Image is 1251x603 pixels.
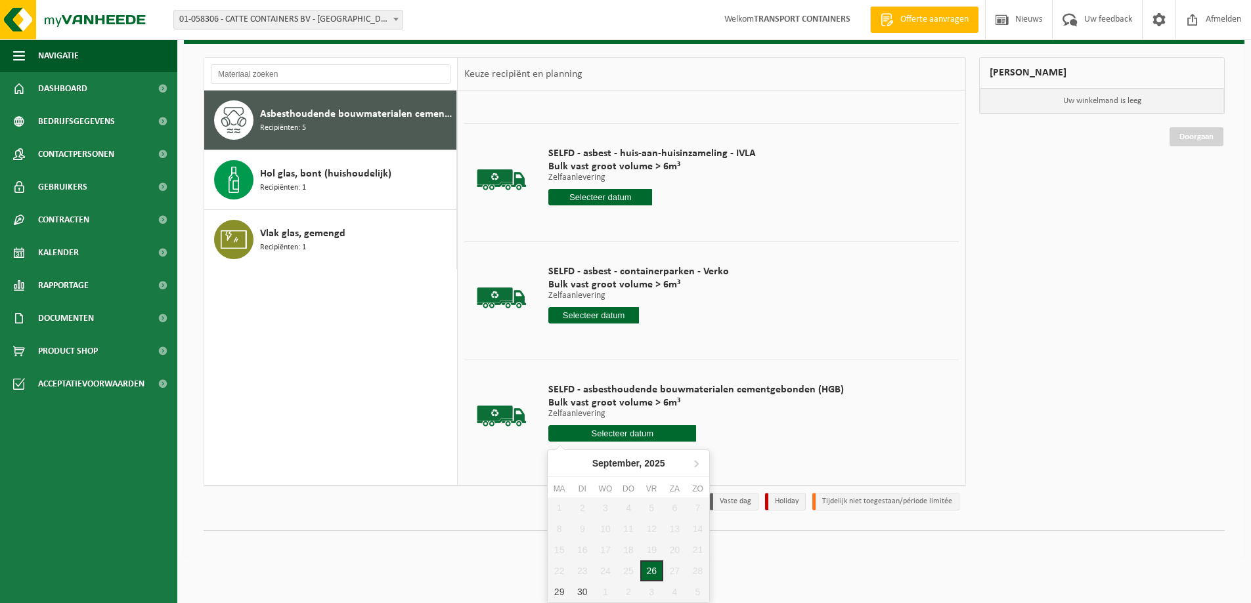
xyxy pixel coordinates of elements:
[548,396,844,409] span: Bulk vast groot volume > 6m³
[765,493,806,510] li: Holiday
[686,482,709,495] div: zo
[979,57,1225,89] div: [PERSON_NAME]
[38,72,87,105] span: Dashboard
[38,302,94,335] span: Documenten
[204,210,457,269] button: Vlak glas, gemengd Recipiënten: 1
[548,383,844,396] span: SELFD - asbesthoudende bouwmaterialen cementgebonden (HGB)
[204,150,457,210] button: Hol glas, bont (huishoudelijk) Recipiënten: 1
[548,278,729,291] span: Bulk vast groot volume > 6m³
[663,482,686,495] div: za
[174,10,403,29] span: 01-058306 - CATTE CONTAINERS BV - OUDENAARDE
[260,122,306,135] span: Recipiënten: 5
[571,581,594,602] div: 30
[640,581,663,602] div: 3
[897,13,972,26] span: Offerte aanvragen
[548,160,756,173] span: Bulk vast groot volume > 6m³
[548,482,571,495] div: ma
[211,64,450,84] input: Materiaal zoeken
[38,171,87,203] span: Gebruikers
[548,409,844,419] p: Zelfaanlevering
[1170,127,1223,146] a: Doorgaan
[980,89,1224,114] p: Uw winkelmand is leeg
[173,10,403,30] span: 01-058306 - CATTE CONTAINERS BV - OUDENAARDE
[640,560,663,581] div: 26
[812,493,959,510] li: Tijdelijk niet toegestaan/période limitée
[38,269,89,302] span: Rapportage
[548,581,571,602] div: 29
[644,459,665,468] i: 2025
[260,226,345,241] span: Vlak glas, gemengd
[587,453,670,474] div: September,
[38,105,115,138] span: Bedrijfsgegevens
[260,166,391,182] span: Hol glas, bont (huishoudelijk)
[548,189,652,205] input: Selecteer datum
[594,581,617,602] div: 1
[548,265,729,278] span: SELFD - asbest - containerparken - Verko
[548,147,756,160] span: SELFD - asbest - huis-aan-huisinzameling - IVLA
[548,173,756,182] p: Zelfaanlevering
[870,7,978,33] a: Offerte aanvragen
[38,335,98,367] span: Product Shop
[260,182,306,194] span: Recipiënten: 1
[38,203,89,236] span: Contracten
[548,425,696,442] input: Selecteer datum
[571,482,594,495] div: di
[38,39,79,72] span: Navigatie
[754,14,850,24] strong: TRANSPORT CONTAINERS
[594,482,617,495] div: wo
[38,236,79,269] span: Kalender
[458,58,589,91] div: Keuze recipiënt en planning
[617,581,640,602] div: 2
[204,91,457,150] button: Asbesthoudende bouwmaterialen cementgebonden (hechtgebonden) Recipiënten: 5
[260,106,453,122] span: Asbesthoudende bouwmaterialen cementgebonden (hechtgebonden)
[548,291,729,301] p: Zelfaanlevering
[548,307,639,323] input: Selecteer datum
[260,241,306,254] span: Recipiënten: 1
[640,482,663,495] div: vr
[617,482,640,495] div: do
[38,367,144,400] span: Acceptatievoorwaarden
[710,493,758,510] li: Vaste dag
[38,138,114,171] span: Contactpersonen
